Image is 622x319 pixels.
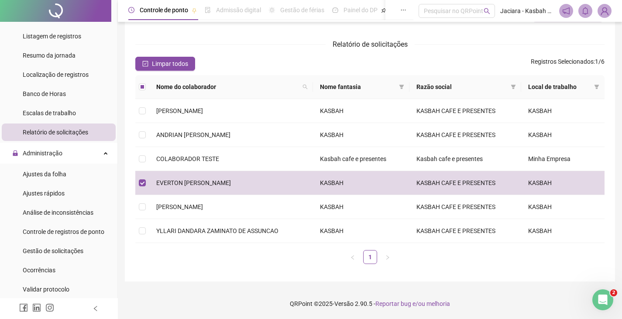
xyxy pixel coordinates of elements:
span: Painel do DP [344,7,378,14]
span: facebook [19,303,28,312]
span: : 1 / 6 [531,57,605,71]
span: 2 [610,289,617,296]
span: Gestão de solicitações [23,247,83,254]
td: KASBAH [521,99,605,123]
span: Admissão digital [216,7,261,14]
span: Limpar todos [152,59,188,69]
span: lock [12,150,18,156]
td: KASBAH CAFE E PRESENTES [409,195,521,219]
td: Minha Empresa [521,147,605,171]
td: KASBAH CAFE E PRESENTES [409,123,521,147]
span: filter [509,80,518,93]
td: Kasbah cafe e presentes [409,147,521,171]
td: Kasbah cafe e presentes [313,147,409,171]
span: filter [397,80,406,93]
span: bell [581,7,589,15]
td: KASBAH CAFE E PRESENTES [409,219,521,243]
button: Limpar todos [135,57,195,71]
span: filter [594,84,599,89]
span: search [301,80,309,93]
span: search [302,84,308,89]
span: Razão social [416,82,507,92]
button: right [381,250,395,264]
span: Reportar bug e/ou melhoria [375,300,450,307]
footer: QRPoint © 2025 - 2.90.5 - [118,288,622,319]
span: left [350,255,355,260]
span: linkedin [32,303,41,312]
span: clock-circle [128,7,134,13]
li: Próxima página [381,250,395,264]
td: KASBAH [521,195,605,219]
span: Versão [334,300,354,307]
span: Listagem de registros [23,33,81,40]
span: file-done [205,7,211,13]
td: KASBAH [313,123,409,147]
span: instagram [45,303,54,312]
span: YLLARI DANDARA ZAMINATO DE ASSUNCAO [156,227,278,234]
span: Nome do colaborador [156,82,299,92]
span: Local de trabalho [528,82,591,92]
td: KASBAH [313,195,409,219]
td: KASBAH [521,171,605,195]
td: KASBAH CAFE E PRESENTES [409,99,521,123]
span: Análise de inconsistências [23,209,93,216]
span: right [385,255,390,260]
span: check-square [142,61,148,67]
span: left [93,305,99,312]
span: Controle de registros de ponto [23,228,104,235]
span: filter [511,84,516,89]
span: ellipsis [400,7,406,13]
td: KASBAH [313,219,409,243]
span: COLABORADOR TESTE [156,155,219,162]
span: Ocorrências [23,267,55,274]
td: KASBAH CAFE E PRESENTES [409,171,521,195]
span: Banco de Horas [23,90,66,97]
span: Escalas de trabalho [23,110,76,117]
td: KASBAH [313,171,409,195]
span: pushpin [192,8,197,13]
span: Ajustes rápidos [23,190,65,197]
span: Registros Selecionados [531,58,594,65]
span: sun [269,7,275,13]
img: 87576 [598,4,611,17]
span: Validar protocolo [23,286,69,293]
span: ANDRIAN [PERSON_NAME] [156,131,230,138]
span: Jaciara - Kasbah cafe e presentes [500,6,554,16]
span: dashboard [332,7,338,13]
span: Resumo da jornada [23,52,76,59]
td: KASBAH [521,219,605,243]
span: filter [399,84,404,89]
span: Relatório de solicitações [23,129,88,136]
span: [PERSON_NAME] [156,203,203,210]
li: Página anterior [346,250,360,264]
a: 1 [364,250,377,264]
span: EVERTON [PERSON_NAME] [156,179,231,186]
span: filter [592,80,601,93]
button: left [346,250,360,264]
span: [PERSON_NAME] [156,107,203,114]
iframe: Intercom live chat [592,289,613,310]
span: Administração [23,150,62,157]
span: search [484,8,490,14]
td: KASBAH [521,123,605,147]
td: KASBAH [313,99,409,123]
span: Gestão de férias [280,7,324,14]
span: pushpin [381,8,386,13]
span: Nome fantasia [320,82,395,92]
span: notification [562,7,570,15]
span: Controle de ponto [140,7,188,14]
span: Ajustes da folha [23,171,66,178]
span: Relatório de solicitações [333,40,408,48]
span: Localização de registros [23,71,89,78]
